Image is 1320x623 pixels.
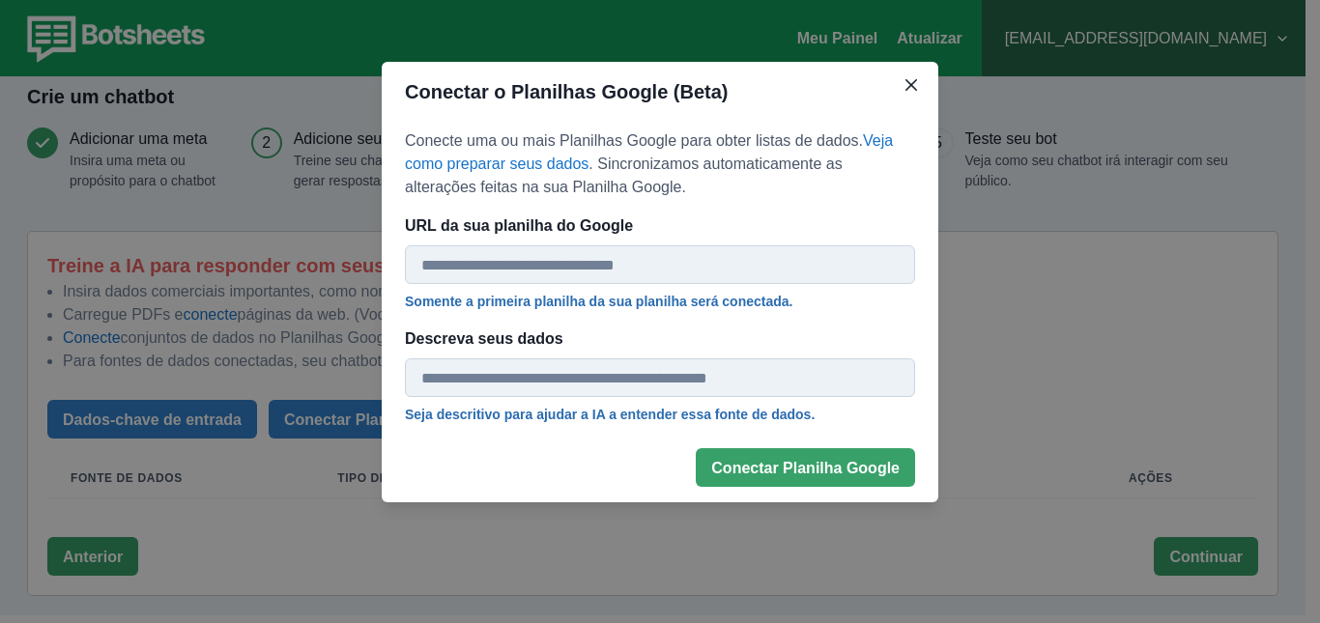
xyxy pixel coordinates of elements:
[405,217,633,234] font: URL da sua planilha do Google
[896,70,927,100] button: Fechar
[711,460,900,476] font: Conectar Planilha Google
[405,330,563,347] font: Descreva seus dados
[405,132,863,149] font: Conecte uma ou mais Planilhas Google para obter listas de dados.
[405,156,843,195] font: . Sincronizamos automaticamente as alterações feitas na sua Planilha Google.
[405,407,815,422] font: Seja descritivo para ajudar a IA a entender essa fonte de dados.
[696,448,915,487] button: Conectar Planilha Google
[405,81,729,102] font: Conectar o Planilhas Google (Beta)
[405,294,792,309] font: Somente a primeira planilha da sua planilha será conectada.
